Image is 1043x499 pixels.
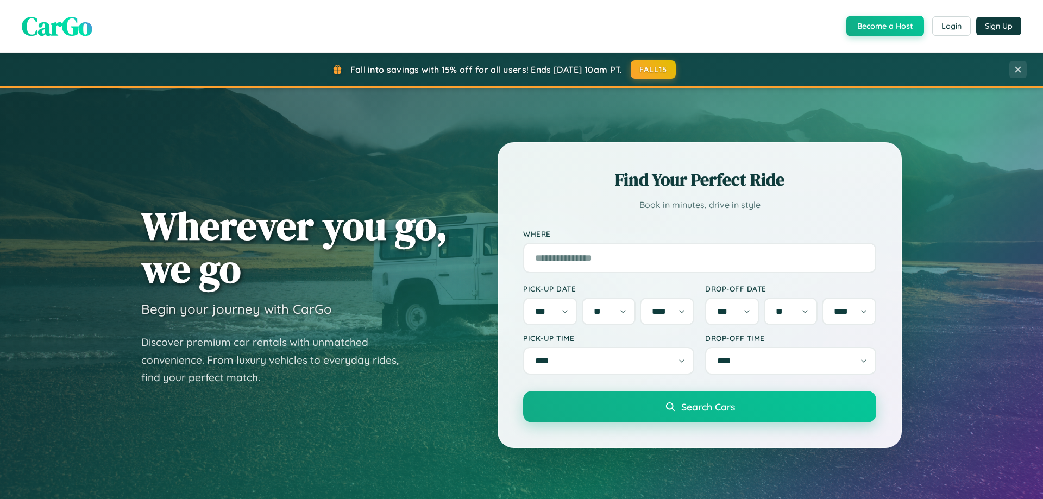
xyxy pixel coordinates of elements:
label: Drop-off Time [705,333,876,343]
label: Where [523,229,876,238]
label: Drop-off Date [705,284,876,293]
p: Book in minutes, drive in style [523,197,876,213]
button: Search Cars [523,391,876,422]
label: Pick-up Time [523,333,694,343]
span: CarGo [22,8,92,44]
h3: Begin your journey with CarGo [141,301,332,317]
span: Search Cars [681,401,735,413]
button: FALL15 [631,60,676,79]
h1: Wherever you go, we go [141,204,448,290]
button: Login [932,16,971,36]
label: Pick-up Date [523,284,694,293]
h2: Find Your Perfect Ride [523,168,876,192]
button: Sign Up [976,17,1021,35]
p: Discover premium car rentals with unmatched convenience. From luxury vehicles to everyday rides, ... [141,333,413,387]
span: Fall into savings with 15% off for all users! Ends [DATE] 10am PT. [350,64,623,75]
button: Become a Host [846,16,924,36]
